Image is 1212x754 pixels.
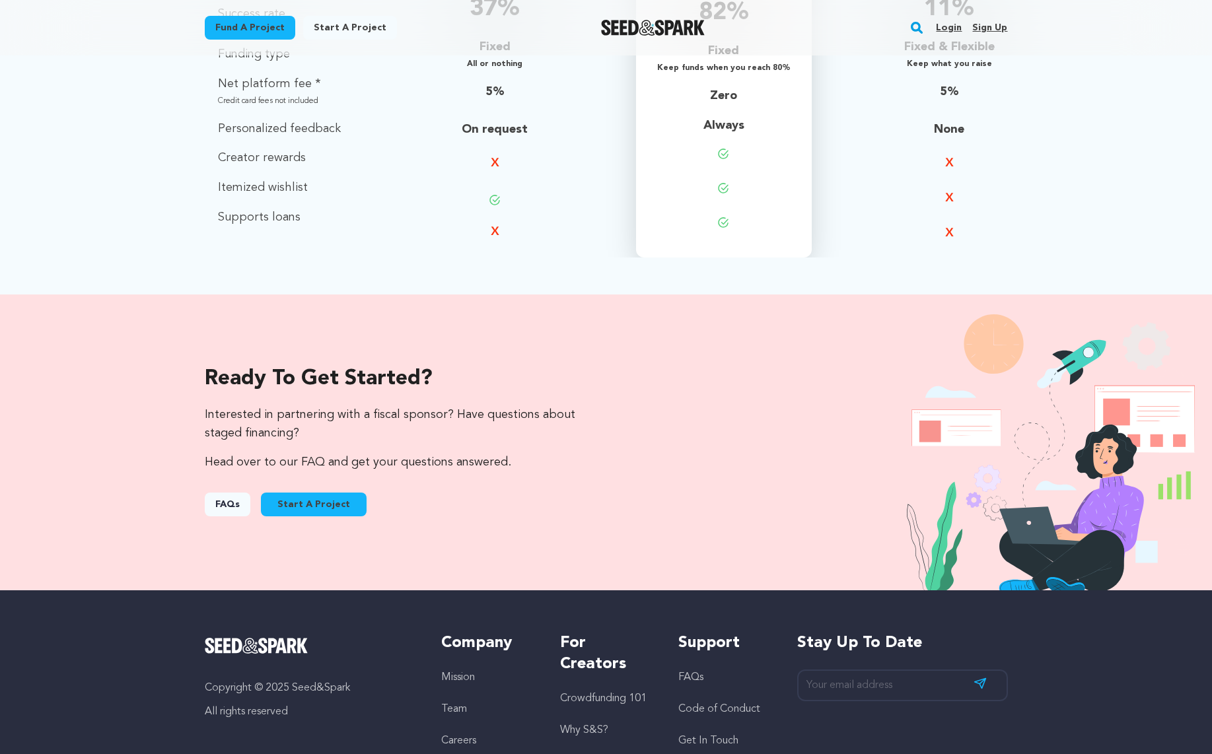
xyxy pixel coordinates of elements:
h5: Stay up to date [797,633,1008,654]
p: Keep what you raise [904,57,995,72]
a: Code of Conduct [678,704,760,714]
a: Login [936,17,962,38]
p: All rights reserved [205,704,415,720]
a: Crowdfunding 101 [560,693,647,704]
p: Itemized wishlist [218,178,341,197]
a: Fund a project [205,16,295,40]
a: Seed&Spark Homepage [601,20,705,36]
a: Start a project [303,16,397,40]
p: Supports loans [218,208,341,227]
p: Zero [657,86,791,106]
a: FAQs [205,493,250,516]
input: Your email address [797,669,1008,702]
p: None [904,112,995,139]
a: Team [441,704,467,714]
p: Ready to get started? [205,363,580,395]
p: Net platform fee * [218,75,341,94]
p: Interested in partnering with a fiscal sponsor? Have questions about staged financing? [205,405,580,442]
img: Seed&Spark Logo Dark Mode [601,20,705,36]
p: Creator rewards [218,149,341,168]
img: seedandspark start project illustration image [895,273,1212,590]
p: Personalized feedback [218,120,341,139]
p: 5% [904,83,995,102]
p: On request [446,112,544,139]
p: Always [657,116,791,135]
a: Mission [441,672,475,683]
a: Careers [441,736,476,746]
a: Seed&Spark Homepage [205,638,415,654]
h5: For Creators [560,633,652,675]
a: FAQs [678,672,703,683]
a: Sign up [972,17,1007,38]
p: Credit card fees not included [218,94,341,109]
h5: Support [678,633,770,654]
p: 5% [446,83,544,102]
p: Keep funds when you reach 80% [657,61,791,76]
img: Seed&Spark Logo [205,638,308,654]
p: Copyright © 2025 Seed&Spark [205,680,415,696]
p: Head over to our FAQ and get your questions answered. [205,453,580,471]
a: Get In Touch [678,736,738,746]
a: Why S&S? [560,725,608,736]
p: All or nothing [446,57,544,72]
a: Start A Project [261,493,367,516]
h5: Company [441,633,533,654]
